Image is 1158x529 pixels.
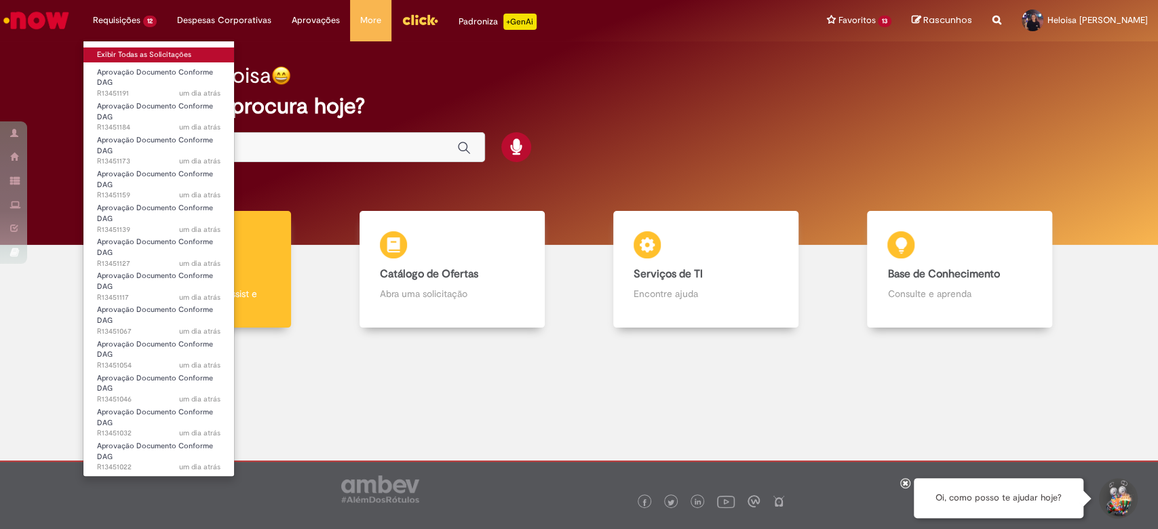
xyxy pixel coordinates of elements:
[97,122,220,133] span: R13451184
[641,499,648,506] img: logo_footer_facebook.png
[97,271,213,292] span: Aprovação Documento Conforme DAG
[179,122,220,132] time: 27/08/2025 09:47:45
[97,305,213,326] span: Aprovação Documento Conforme DAG
[179,360,220,370] span: um dia atrás
[97,428,220,439] span: R13451032
[179,292,220,302] span: um dia atrás
[179,224,220,235] span: um dia atrás
[380,287,524,300] p: Abra uma solicitação
[97,156,220,167] span: R13451173
[402,9,438,30] img: click_logo_yellow_360x200.png
[292,14,340,27] span: Aprovações
[634,287,778,300] p: Encontre ajuda
[179,156,220,166] time: 27/08/2025 09:46:04
[668,499,674,506] img: logo_footer_twitter.png
[97,258,220,269] span: R13451127
[83,302,234,332] a: Aberto R13451067 : Aprovação Documento Conforme DAG
[97,326,220,337] span: R13451067
[887,267,999,281] b: Base de Conhecimento
[71,211,325,328] a: Tirar dúvidas Tirar dúvidas com Lupi Assist e Gen Ai
[380,267,478,281] b: Catálogo de Ofertas
[1,7,71,34] img: ServiceNow
[97,203,213,224] span: Aprovação Documento Conforme DAG
[83,65,234,94] a: Aberto R13451191 : Aprovação Documento Conforme DAG
[97,339,213,360] span: Aprovação Documento Conforme DAG
[179,462,220,472] time: 27/08/2025 09:28:03
[97,169,213,190] span: Aprovação Documento Conforme DAG
[179,360,220,370] time: 27/08/2025 09:31:48
[97,67,213,88] span: Aprovação Documento Conforme DAG
[179,326,220,336] time: 27/08/2025 09:33:03
[143,16,157,27] span: 12
[179,428,220,438] span: um dia atrás
[634,267,703,281] b: Serviços de TI
[923,14,972,26] span: Rascunhos
[83,337,234,366] a: Aberto R13451054 : Aprovação Documento Conforme DAG
[1047,14,1148,26] span: Heloisa [PERSON_NAME]
[179,258,220,269] time: 27/08/2025 09:41:18
[179,428,220,438] time: 27/08/2025 09:29:21
[748,495,760,507] img: logo_footer_workplace.png
[97,88,220,99] span: R13451191
[83,269,234,298] a: Aberto R13451117 : Aprovação Documento Conforme DAG
[83,133,234,162] a: Aberto R13451173 : Aprovação Documento Conforme DAG
[717,492,735,510] img: logo_footer_youtube.png
[83,99,234,128] a: Aberto R13451184 : Aprovação Documento Conforme DAG
[179,88,220,98] time: 27/08/2025 09:48:59
[97,292,220,303] span: R13451117
[83,371,234,400] a: Aberto R13451046 : Aprovação Documento Conforme DAG
[179,326,220,336] span: um dia atrás
[83,201,234,230] a: Aberto R13451139 : Aprovação Documento Conforme DAG
[179,224,220,235] time: 27/08/2025 09:42:26
[179,190,220,200] time: 27/08/2025 09:44:21
[97,135,213,156] span: Aprovação Documento Conforme DAG
[97,190,220,201] span: R13451159
[833,211,1087,328] a: Base de Conhecimento Consulte e aprenda
[83,405,234,434] a: Aberto R13451032 : Aprovação Documento Conforme DAG
[97,407,213,428] span: Aprovação Documento Conforme DAG
[83,439,234,468] a: Aberto R13451022 : Aprovação Documento Conforme DAG
[97,101,213,122] span: Aprovação Documento Conforme DAG
[503,14,537,30] p: +GenAi
[914,478,1083,518] div: Oi, como posso te ajudar hoje?
[97,462,220,473] span: R13451022
[179,156,220,166] span: um dia atrás
[179,122,220,132] span: um dia atrás
[878,16,891,27] span: 13
[179,190,220,200] span: um dia atrás
[341,475,419,503] img: logo_footer_ambev_rotulo_gray.png
[97,441,213,462] span: Aprovação Documento Conforme DAG
[271,66,291,85] img: happy-face.png
[695,498,701,507] img: logo_footer_linkedin.png
[83,41,235,477] ul: Requisições
[459,14,537,30] div: Padroniza
[97,373,213,394] span: Aprovação Documento Conforme DAG
[360,14,381,27] span: More
[912,14,972,27] a: Rascunhos
[179,462,220,472] span: um dia atrás
[97,237,213,258] span: Aprovação Documento Conforme DAG
[325,211,579,328] a: Catálogo de Ofertas Abra uma solicitação
[97,224,220,235] span: R13451139
[83,167,234,196] a: Aberto R13451159 : Aprovação Documento Conforme DAG
[179,88,220,98] span: um dia atrás
[93,14,140,27] span: Requisições
[179,394,220,404] time: 27/08/2025 09:30:38
[773,495,785,507] img: logo_footer_naosei.png
[179,258,220,269] span: um dia atrás
[887,287,1032,300] p: Consulte e aprenda
[83,235,234,264] a: Aberto R13451127 : Aprovação Documento Conforme DAG
[97,394,220,405] span: R13451046
[179,292,220,302] time: 27/08/2025 09:40:17
[177,14,271,27] span: Despesas Corporativas
[83,47,234,62] a: Exibir Todas as Solicitações
[109,94,1049,118] h2: O que você procura hoje?
[1097,478,1138,519] button: Iniciar Conversa de Suporte
[97,360,220,371] span: R13451054
[838,14,875,27] span: Favoritos
[579,211,833,328] a: Serviços de TI Encontre ajuda
[179,394,220,404] span: um dia atrás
